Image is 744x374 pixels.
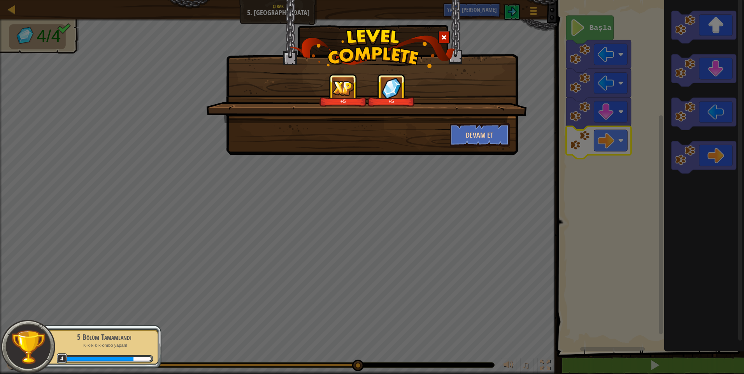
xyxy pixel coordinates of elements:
[65,357,133,361] div: 50 XPkazanıldı
[332,80,354,96] img: reward_icon_xp.png
[57,353,67,364] span: 4
[55,343,153,348] p: K-k-k-k-k-ombo yapan!
[381,77,402,99] img: reward_icon_gems.png
[55,332,153,343] div: 5 Bölüm Tamamlandı
[11,329,46,365] img: trophy.png
[289,29,456,68] img: level_complete.png
[133,357,151,361] div: 8 XPseviye kadar 5
[369,98,413,104] div: +5
[450,123,510,147] button: Devam et
[321,98,365,104] div: +5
